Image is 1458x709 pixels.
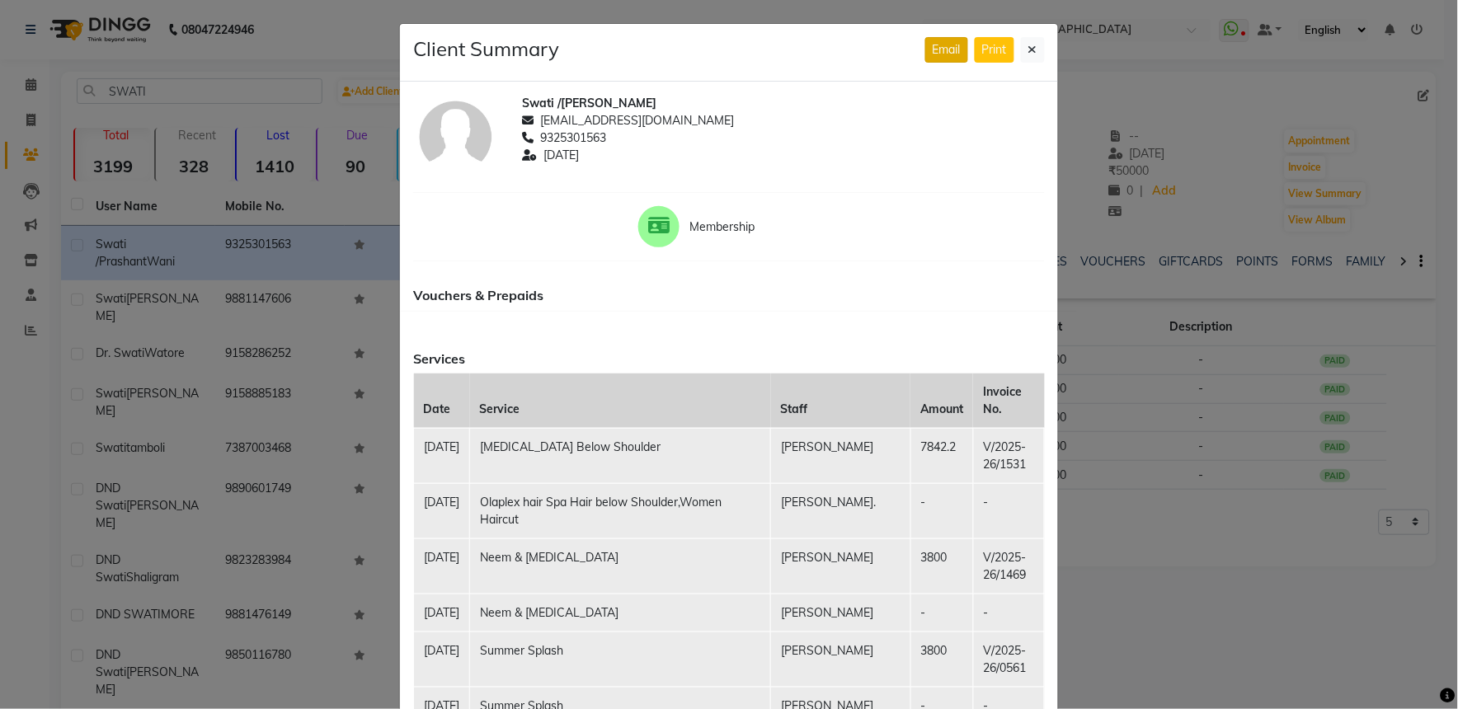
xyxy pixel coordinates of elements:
[414,428,470,483] td: [DATE]
[470,428,771,483] td: [MEDICAL_DATA] Below Shoulder
[910,483,973,538] td: -
[973,428,1044,483] td: V/2025-26/1531
[973,483,1044,538] td: -
[771,483,911,538] td: [PERSON_NAME].
[414,594,470,632] td: [DATE]
[690,218,820,236] span: Membership
[414,483,470,538] td: [DATE]
[910,632,973,687] td: 3800
[910,594,973,632] td: -
[910,538,973,594] td: 3800
[910,428,973,483] td: 7842.2
[544,147,580,164] span: [DATE]
[925,37,968,63] button: Email
[973,373,1044,429] th: Invoice No.
[973,594,1044,632] td: -
[414,538,470,594] td: [DATE]
[413,37,559,61] h4: Client Summary
[541,112,735,129] span: [EMAIL_ADDRESS][DOMAIN_NAME]
[470,373,771,429] th: Service
[413,351,1045,367] h6: Services
[771,373,911,429] th: Staff
[771,632,911,687] td: [PERSON_NAME]
[470,632,771,687] td: Summer Splash
[470,594,771,632] td: Neem & [MEDICAL_DATA]
[973,632,1044,687] td: V/2025-26/0561
[414,632,470,687] td: [DATE]
[973,538,1044,594] td: V/2025-26/1469
[470,483,771,538] td: Olaplex hair Spa Hair below Shoulder,Women Haircut
[910,373,973,429] th: Amount
[975,37,1014,63] button: Print
[413,288,1045,303] h6: Vouchers & Prepaids
[771,538,911,594] td: [PERSON_NAME]
[771,428,911,483] td: [PERSON_NAME]
[523,95,657,112] span: Swati /[PERSON_NAME]
[933,42,961,57] span: Email
[541,129,607,147] span: 9325301563
[414,373,470,429] th: Date
[470,538,771,594] td: Neem & [MEDICAL_DATA]
[771,594,911,632] td: [PERSON_NAME]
